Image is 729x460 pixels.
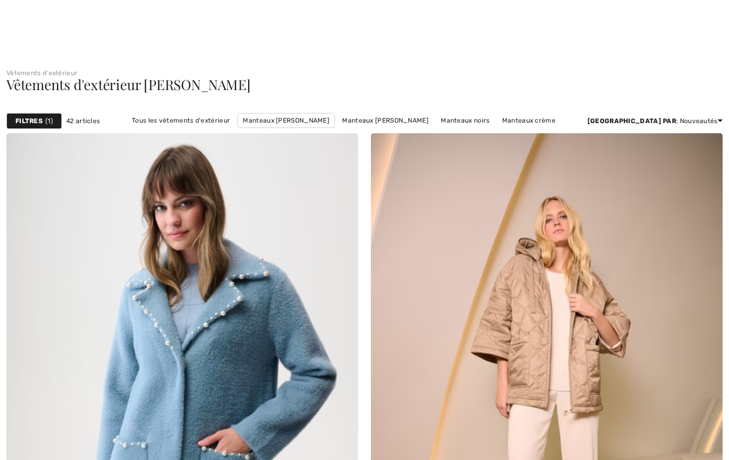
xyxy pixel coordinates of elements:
strong: Filtres [15,116,43,126]
a: Vêtements d'extérieur [6,69,77,77]
a: Manteaux [PERSON_NAME] [237,113,335,128]
a: Manteaux longs [395,128,455,142]
a: Tous les vêtements d'extérieur [126,114,235,127]
strong: [GEOGRAPHIC_DATA] par [588,117,676,125]
a: Manteaux doudounes [315,128,393,142]
span: Vêtements d'extérieur [PERSON_NAME] [6,75,250,94]
a: Manteaux crème [497,114,561,127]
div: : Nouveautés [588,116,723,126]
span: 42 articles [66,116,100,126]
span: 1 [45,116,53,126]
a: Manteaux bleu marine [232,128,313,142]
a: Manteaux [PERSON_NAME] [337,114,434,127]
a: Manteaux noirs [435,114,495,127]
